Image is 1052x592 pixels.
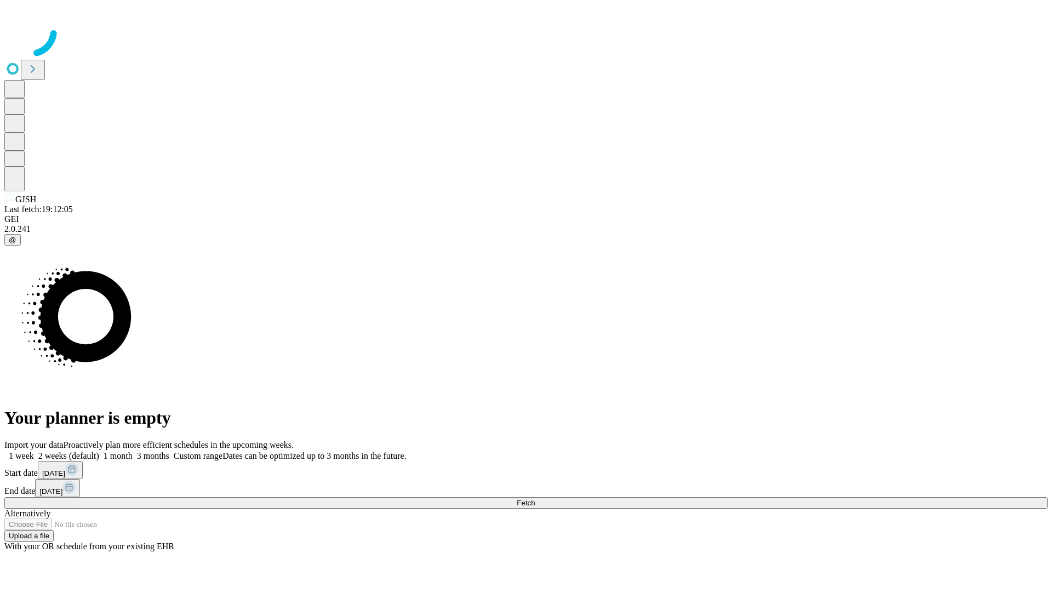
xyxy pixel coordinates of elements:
[9,236,16,244] span: @
[38,451,99,460] span: 2 weeks (default)
[4,224,1048,234] div: 2.0.241
[4,479,1048,497] div: End date
[4,497,1048,509] button: Fetch
[35,479,80,497] button: [DATE]
[4,530,54,542] button: Upload a file
[4,542,174,551] span: With your OR schedule from your existing EHR
[15,195,36,204] span: GJSH
[9,451,34,460] span: 1 week
[174,451,222,460] span: Custom range
[104,451,133,460] span: 1 month
[4,408,1048,428] h1: Your planner is empty
[4,214,1048,224] div: GEI
[222,451,406,460] span: Dates can be optimized up to 3 months in the future.
[4,509,50,518] span: Alternatively
[517,499,535,507] span: Fetch
[39,487,62,496] span: [DATE]
[4,234,21,246] button: @
[4,440,64,449] span: Import your data
[4,204,73,214] span: Last fetch: 19:12:05
[38,461,83,479] button: [DATE]
[4,461,1048,479] div: Start date
[42,469,65,477] span: [DATE]
[137,451,169,460] span: 3 months
[64,440,294,449] span: Proactively plan more efficient schedules in the upcoming weeks.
